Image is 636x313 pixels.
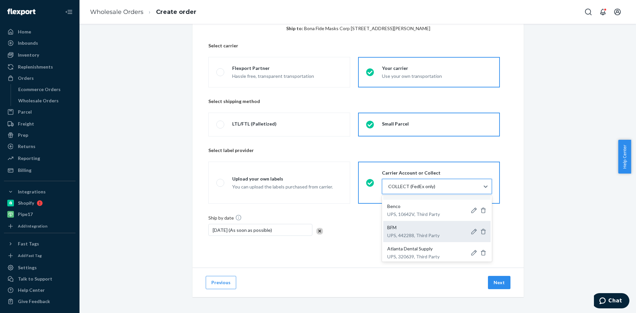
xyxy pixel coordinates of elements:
div: Add Fast Tag [18,253,42,258]
img: Flexport logo [7,9,35,15]
div: COLLECT (FedEx only) [388,182,435,191]
a: Create order [156,8,196,16]
button: Open notifications [596,5,609,19]
div: Small Parcel [382,121,409,127]
a: Add Fast Tag [4,252,76,260]
button: Previous [206,276,236,289]
div: Use your own transportation [382,72,442,79]
a: Settings [4,262,76,273]
iframe: Opens a widget where you can chat to one of our agents [594,293,629,310]
ol: breadcrumbs [85,2,202,22]
a: Home [4,26,76,37]
div: Freight [18,121,34,127]
button: Fast Tags [4,238,76,249]
a: Inbounds [4,38,76,48]
p: Select shipping method [208,98,508,105]
a: Add Integration [4,222,76,230]
p: UPS, 442288, Third Party [387,232,440,239]
a: Shopify [4,198,76,208]
div: Replenishments [18,64,53,70]
div: Reporting [18,155,40,162]
div: Prep [18,132,28,138]
div: Help Center [18,287,45,293]
div: Integrations [18,188,46,195]
div: Inbounds [18,40,38,46]
div: Shopify [18,200,34,206]
button: Next [488,276,510,289]
span: Benco [387,203,400,209]
div: Returns [18,143,35,150]
a: Wholesale Orders [90,8,143,16]
div: Settings [18,264,37,271]
a: Help Center [4,285,76,295]
button: Integrations [4,186,76,197]
a: Billing [4,165,76,176]
div: You can upload the labels purchased from carrier. [232,182,342,190]
div: Flexport Partner [232,65,314,72]
a: Orders [4,73,76,83]
a: Inventory [4,50,76,60]
div: Hassle free, transparent transportation [232,72,314,79]
button: Open account menu [611,5,624,19]
div: Talk to Support [18,276,52,282]
button: Help Center [618,140,631,174]
button: Open Search Box [582,5,595,19]
div: Add Integration [18,223,47,229]
a: Returns [4,141,76,152]
span: Bona Fide Masks Corp [STREET_ADDRESS][PERSON_NAME] [304,26,430,31]
span: Ship to: [286,26,304,31]
a: Freight [4,119,76,129]
div: Your carrier [382,65,442,72]
div: [DATE] (As soon as possible) [208,224,312,236]
a: Ecommerce Orders [15,84,76,95]
div: Orders [18,75,34,81]
div: Ship by date [208,214,327,224]
div: Home [18,28,31,35]
button: Talk to Support [4,274,76,284]
p: Select label provider [208,147,508,154]
div: Wholesale Orders [18,97,59,104]
p: UPS, 320639, Third Party [387,253,440,260]
div: Give Feedback [18,298,50,305]
p: Select carrier [208,42,508,49]
div: Fast Tags [18,240,39,247]
a: Wholesale Orders [15,95,76,106]
a: Parcel [4,107,76,117]
div: Parcel [18,109,32,115]
div: Carrier Account or Collect [382,170,492,176]
a: Prep [4,130,76,140]
p: UPS, 10642V, Third Party [387,211,440,218]
span: Atlanta Dental Supply [387,246,433,251]
a: Pipe17 [4,209,76,220]
div: LTL/FTL (Palletized) [232,121,277,127]
div: Pipe17 [18,211,33,218]
button: Close Navigation [62,5,76,19]
div: Upload your own labels [232,176,342,182]
div: Ecommerce Orders [18,86,61,93]
button: Give Feedback [4,296,76,307]
span: BFM [387,225,397,230]
a: Reporting [4,153,76,164]
a: Replenishments [4,62,76,72]
div: Inventory [18,52,39,58]
div: Billing [18,167,31,174]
